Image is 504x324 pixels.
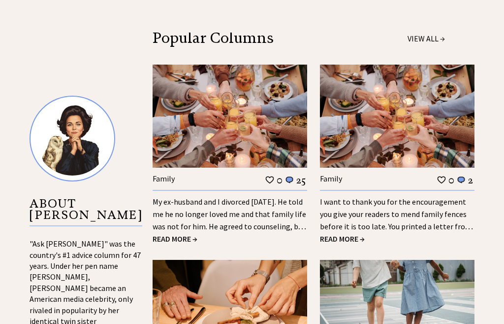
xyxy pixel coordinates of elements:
td: 25 [296,174,306,186]
a: Family [153,174,175,183]
img: family.jpg [153,65,307,168]
img: heart_outline%201.png [437,175,446,184]
a: Family [320,174,342,183]
div: Popular Columns [153,33,346,43]
img: message_round%201.png [456,176,466,184]
a: My ex-husband and I divorced [DATE]. He told me he no longer loved me and that family life was no... [153,197,306,244]
img: message_round%201.png [284,176,294,184]
a: READ MORE → [153,234,197,244]
td: 2 [468,174,473,186]
p: ABOUT [PERSON_NAME] [30,198,142,226]
img: Ann8%20v2%20small.png [30,96,115,181]
img: heart_outline%201.png [265,175,275,184]
td: 0 [448,174,455,186]
a: VIEW ALL → [408,34,445,43]
a: I want to thank you for the encouragement you give your readers to mend family fences before it i... [320,197,473,244]
td: 0 [276,174,283,186]
img: family.jpg [320,65,474,168]
a: READ MORE → [320,234,365,244]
